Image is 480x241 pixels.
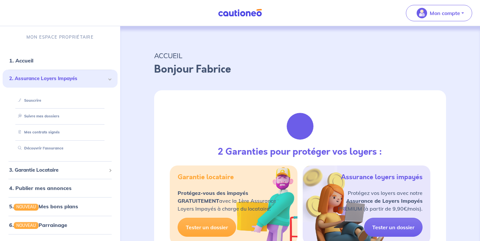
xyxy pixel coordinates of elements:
p: ACCUEIL [154,50,446,61]
p: Protégez vos loyers avec notre PREMIUM (à partir de 9,90€/mois). [338,189,423,213]
a: Souscrire [15,98,41,103]
div: Découvrir l'assurance [10,143,110,154]
p: MON ESPACE PROPRIÉTAIRE [26,34,94,40]
img: justif-loupe [282,109,318,144]
a: Découvrir l'assurance [15,146,63,150]
img: Cautioneo [216,9,264,17]
a: 4. Publier mes annonces [9,185,72,191]
div: Suivre mes dossiers [10,111,110,122]
div: 2. Assurance Loyers Impayés [3,70,118,88]
p: Mon compte [430,9,460,17]
h3: 2 Garanties pour protéger vos loyers : [218,146,382,158]
img: illu_account_valid_menu.svg [417,8,427,18]
strong: Protégez-vous des impayés GRATUITEMENT [178,190,248,204]
a: Tester un dossier [364,218,423,237]
div: 5.NOUVEAUMes bons plans [3,200,118,213]
div: 3. Garantie Locataire [3,164,118,177]
a: Suivre mes dossiers [15,114,59,118]
span: 3. Garantie Locataire [9,166,106,174]
a: Mes contrats signés [15,130,60,134]
button: illu_account_valid_menu.svgMon compte [406,5,472,21]
div: Mes contrats signés [10,127,110,138]
h5: Garantie locataire [178,173,234,181]
strong: Assurance de Loyers Impayés [346,198,423,204]
span: 2. Assurance Loyers Impayés [9,75,106,82]
p: avec la 1ère Assurance Loyers Impayés à charge du locataire. [178,189,276,213]
a: 6.NOUVEAUParrainage [9,222,67,228]
a: 5.NOUVEAUMes bons plans [9,203,78,210]
div: Souscrire [10,95,110,106]
div: 6.NOUVEAUParrainage [3,218,118,232]
p: Bonjour Fabrice [154,61,446,77]
div: 4. Publier mes annonces [3,181,118,195]
a: Tester un dossier [178,218,236,237]
h5: Assurance loyers impayés [341,173,423,181]
div: 1. Accueil [3,54,118,67]
a: 1. Accueil [9,57,33,64]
